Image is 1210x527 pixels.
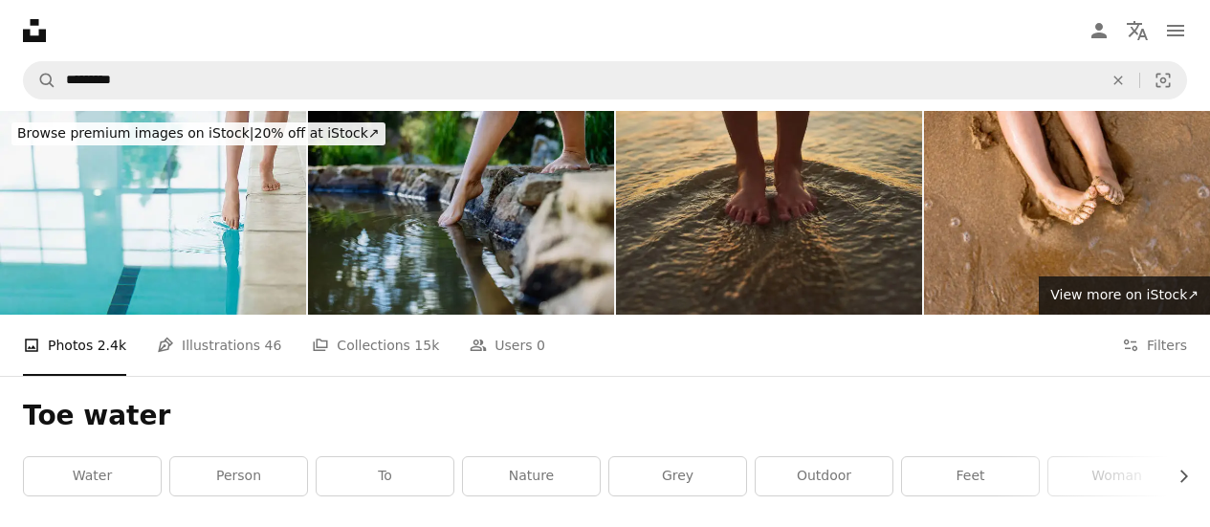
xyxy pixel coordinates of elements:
span: 20% off at iStock ↗ [17,125,380,141]
img: Keep calm and get your feet wet [616,111,922,315]
a: feet [902,457,1039,495]
a: nature [463,457,600,495]
button: Filters [1122,315,1187,376]
a: outdoor [756,457,892,495]
h1: Toe water [23,399,1187,433]
button: Menu [1156,11,1195,50]
span: 15k [414,335,439,356]
a: Collections 15k [312,315,439,376]
img: Unrecognizable young woman is dipping her foot in cool water of pond, refreshing and hardening co... [308,111,614,315]
a: grey [609,457,746,495]
button: Search Unsplash [24,62,56,99]
a: Log in / Sign up [1080,11,1118,50]
button: scroll list to the right [1166,457,1187,495]
a: woman [1048,457,1185,495]
form: Find visuals sitewide [23,61,1187,99]
button: Clear [1097,62,1139,99]
span: 46 [265,335,282,356]
span: Browse premium images on iStock | [17,125,253,141]
button: Visual search [1140,62,1186,99]
span: View more on iStock ↗ [1050,287,1199,302]
button: Language [1118,11,1156,50]
a: to [317,457,453,495]
a: person [170,457,307,495]
a: Users 0 [470,315,545,376]
span: 0 [537,335,545,356]
a: View more on iStock↗ [1039,276,1210,315]
a: water [24,457,161,495]
a: Home — Unsplash [23,19,46,42]
a: Illustrations 46 [157,315,281,376]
